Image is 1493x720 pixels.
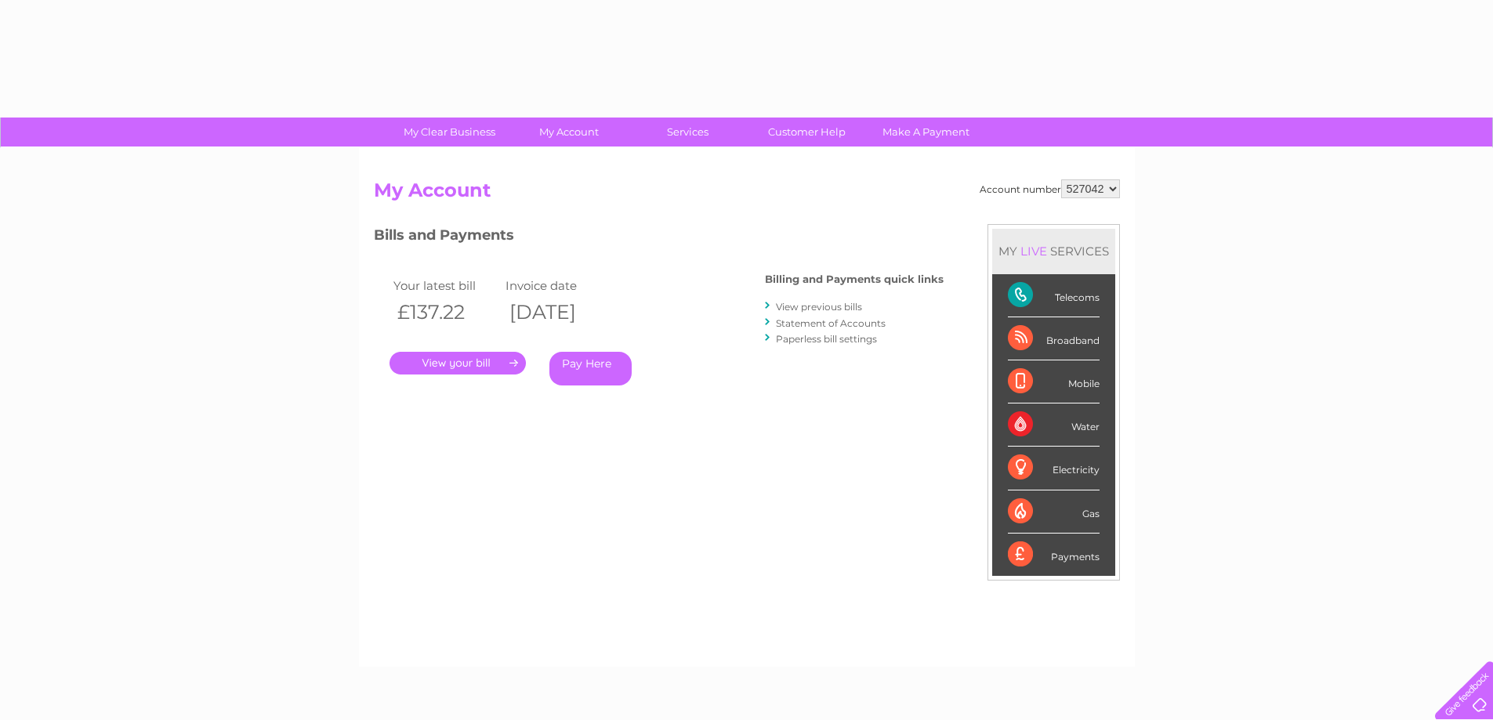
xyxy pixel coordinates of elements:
h3: Bills and Payments [374,224,944,251]
div: Account number [980,179,1120,198]
a: . [390,352,526,374]
div: Telecoms [1008,274,1100,317]
a: Pay Here [549,352,632,385]
div: Water [1008,403,1100,447]
div: Mobile [1008,360,1100,403]
a: Services [623,118,752,147]
a: My Account [504,118,633,147]
div: Payments [1008,534,1100,576]
div: Electricity [1008,447,1100,490]
div: Broadband [1008,317,1100,360]
a: Paperless bill settings [776,333,877,345]
h4: Billing and Payments quick links [765,273,944,285]
h2: My Account [374,179,1120,209]
div: Gas [1008,490,1100,534]
div: LIVE [1017,244,1050,259]
a: Statement of Accounts [776,317,886,329]
a: Make A Payment [861,118,991,147]
div: MY SERVICES [992,229,1115,273]
td: Invoice date [502,275,614,296]
a: My Clear Business [385,118,514,147]
th: [DATE] [502,296,614,328]
th: £137.22 [390,296,502,328]
a: Customer Help [742,118,872,147]
a: View previous bills [776,301,862,313]
td: Your latest bill [390,275,502,296]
